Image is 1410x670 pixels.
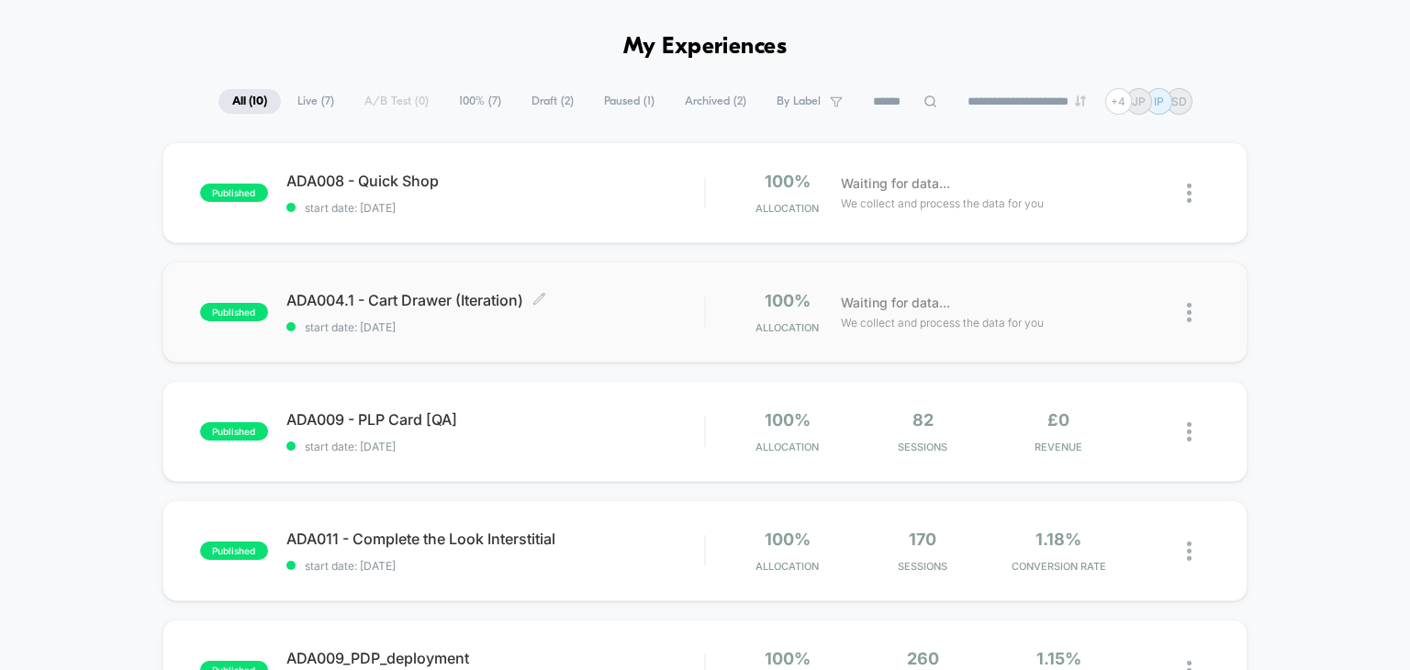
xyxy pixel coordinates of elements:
span: start date: [DATE] [286,559,705,573]
img: close [1187,422,1192,441]
span: ADA011 - Complete the Look Interstitial [286,530,705,548]
span: 82 [912,410,934,430]
h1: My Experiences [623,34,788,61]
img: close [1187,184,1192,203]
p: IP [1154,95,1164,108]
span: start date: [DATE] [286,440,705,453]
span: 1.15% [1036,649,1081,668]
img: close [1187,542,1192,561]
span: Allocation [755,321,819,334]
span: start date: [DATE] [286,201,705,215]
span: Live ( 7 ) [284,89,348,114]
span: 100% [765,291,811,310]
span: Allocation [755,202,819,215]
span: 100% [765,172,811,191]
span: 100% [765,530,811,549]
span: published [200,184,268,202]
span: Waiting for data... [841,293,950,313]
span: Paused ( 1 ) [590,89,668,114]
span: REVENUE [995,441,1122,453]
div: + 4 [1105,88,1132,115]
span: ADA004.1 - Cart Drawer (Iteration) [286,291,705,309]
span: We collect and process the data for you [841,314,1044,331]
img: close [1187,303,1192,322]
span: We collect and process the data for you [841,195,1044,212]
span: £0 [1047,410,1069,430]
span: 100% [765,410,811,430]
span: CONVERSION RATE [995,560,1122,573]
span: published [200,303,268,321]
span: 100% [765,649,811,668]
span: 1.18% [1035,530,1081,549]
img: end [1075,95,1086,106]
span: 260 [907,649,939,668]
span: Sessions [859,441,986,453]
span: ADA008 - Quick Shop [286,172,705,190]
span: published [200,542,268,560]
p: SD [1171,95,1187,108]
span: start date: [DATE] [286,320,705,334]
span: ADA009_PDP_deployment [286,649,705,667]
span: Archived ( 2 ) [671,89,760,114]
span: 170 [909,530,936,549]
span: By Label [777,95,821,108]
span: All ( 10 ) [218,89,281,114]
span: Draft ( 2 ) [518,89,587,114]
span: Allocation [755,560,819,573]
span: published [200,422,268,441]
p: JP [1132,95,1146,108]
span: ADA009 - PLP Card [QA] [286,410,705,429]
span: Allocation [755,441,819,453]
span: Sessions [859,560,986,573]
span: Waiting for data... [841,173,950,194]
span: 100% ( 7 ) [445,89,515,114]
